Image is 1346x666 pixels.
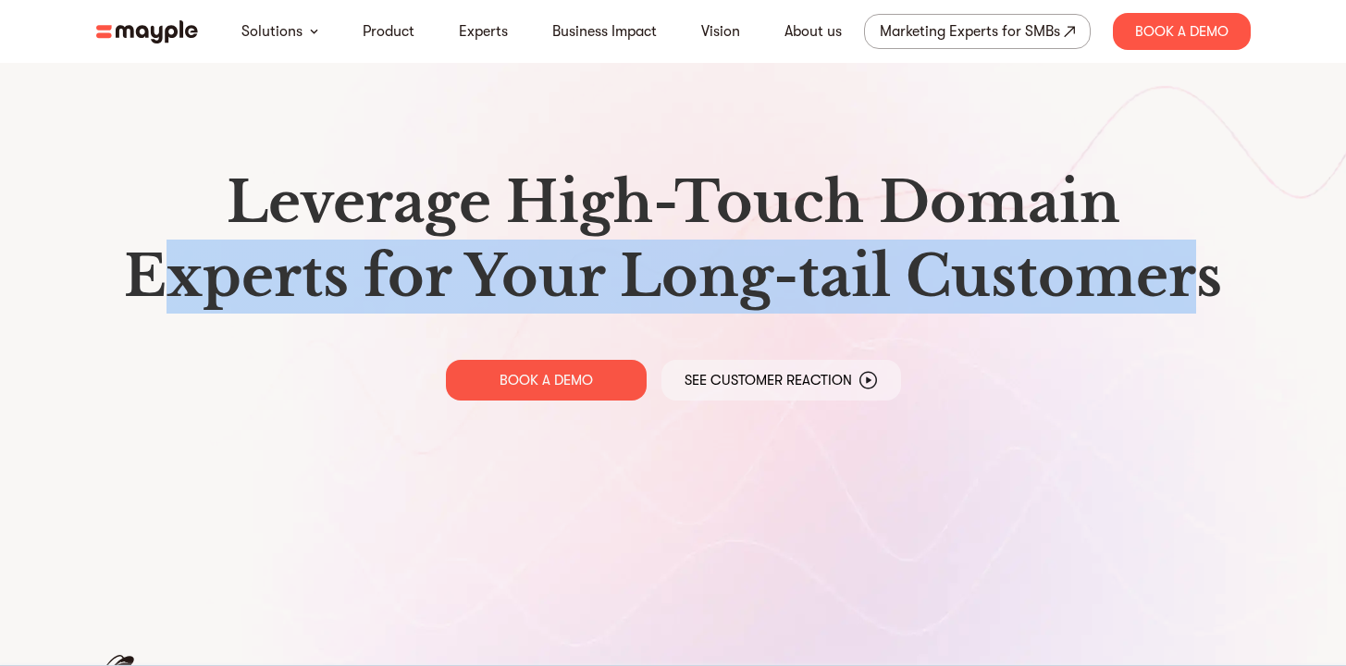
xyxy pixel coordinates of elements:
a: Business Impact [552,20,657,43]
a: Solutions [241,20,303,43]
a: See Customer Reaction [661,360,901,401]
div: Marketing Experts for SMBs [880,18,1060,44]
img: mayple-logo [96,20,198,43]
a: Experts [459,20,508,43]
a: Product [363,20,414,43]
a: BOOK A DEMO [446,360,647,401]
div: Book A Demo [1113,13,1251,50]
h1: Leverage High-Touch Domain Experts for Your Long-tail Customers [111,166,1236,314]
img: arrow-down [310,29,318,34]
a: About us [784,20,842,43]
p: BOOK A DEMO [500,371,593,389]
a: Vision [701,20,740,43]
iframe: Chat Widget [1253,577,1346,666]
p: See Customer Reaction [685,371,852,389]
a: Marketing Experts for SMBs [864,14,1091,49]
